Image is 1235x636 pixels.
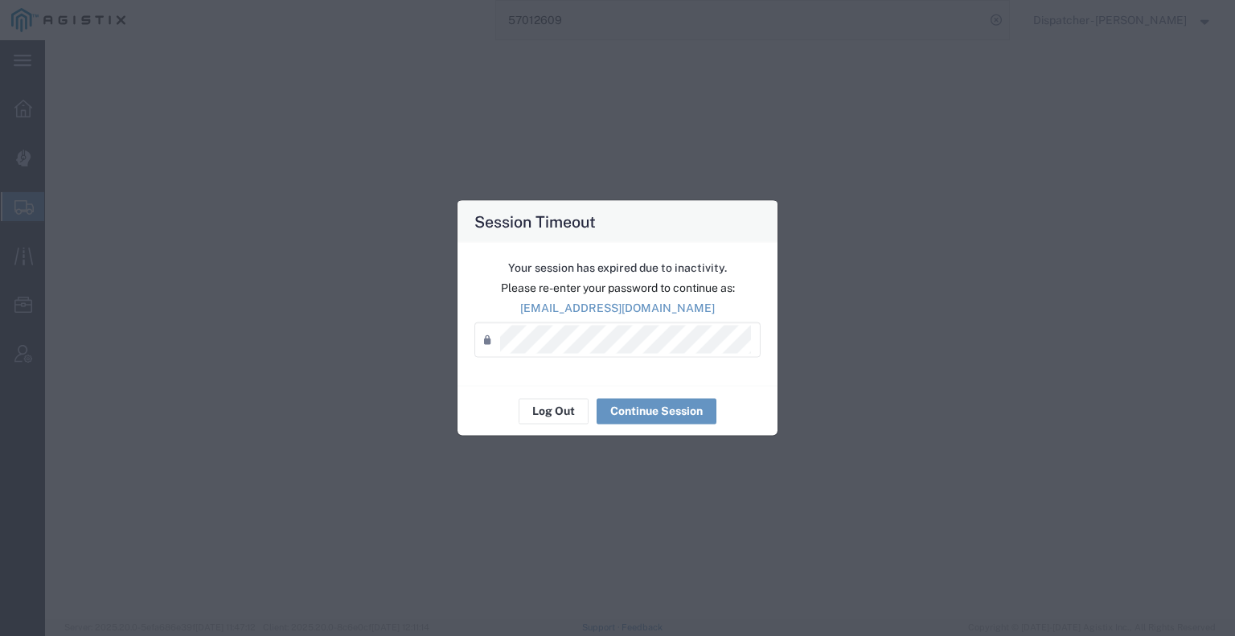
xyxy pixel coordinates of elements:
[474,259,761,276] p: Your session has expired due to inactivity.
[519,398,589,424] button: Log Out
[597,398,716,424] button: Continue Session
[474,209,596,232] h4: Session Timeout
[474,279,761,296] p: Please re-enter your password to continue as:
[474,299,761,316] p: [EMAIL_ADDRESS][DOMAIN_NAME]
